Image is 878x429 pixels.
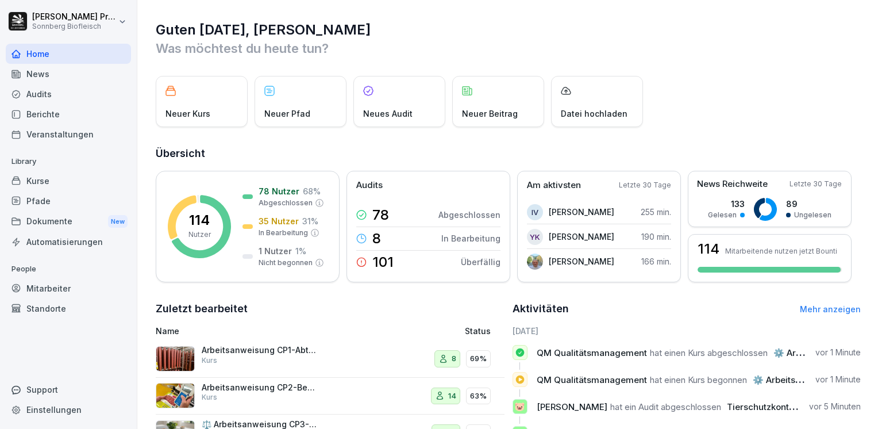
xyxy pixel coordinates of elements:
[727,401,845,412] span: Tierschutzkontrolle Schwein
[462,108,518,120] p: Neuer Beitrag
[372,208,389,222] p: 78
[6,191,131,211] a: Pfade
[156,340,505,378] a: Arbeitsanweisung CP1-AbtrocknungKurs869%
[372,255,394,269] p: 101
[6,124,131,144] a: Veranstaltungen
[549,255,614,267] p: [PERSON_NAME]
[514,399,525,415] p: 🐷
[6,232,131,252] a: Automatisierungen
[156,383,195,408] img: hj9o9v8kzxvzc93uvlzx86ct.png
[189,213,210,227] p: 114
[6,278,131,298] a: Mitarbeiter
[6,64,131,84] a: News
[650,347,768,358] span: hat einen Kurs abgeschlossen
[202,392,217,403] p: Kurs
[641,255,671,267] p: 166 min.
[156,39,861,58] p: Was möchtest du heute tun?
[6,84,131,104] a: Audits
[6,260,131,278] p: People
[470,390,487,402] p: 63%
[6,152,131,171] p: Library
[650,374,747,385] span: hat einen Kurs begonnen
[561,108,627,120] p: Datei hochladen
[527,179,581,192] p: Am aktivsten
[513,325,861,337] h6: [DATE]
[441,232,500,244] p: In Bearbeitung
[108,215,128,228] div: New
[549,206,614,218] p: [PERSON_NAME]
[697,178,768,191] p: News Reichweite
[372,232,381,246] p: 8
[452,353,456,365] p: 8
[303,185,321,197] p: 68 %
[6,400,131,420] a: Einstellungen
[537,401,607,412] span: [PERSON_NAME]
[295,245,306,257] p: 1 %
[156,21,861,39] h1: Guten [DATE], [PERSON_NAME]
[513,301,569,317] h2: Aktivitäten
[259,198,313,208] p: Abgeschlossen
[356,179,383,192] p: Audits
[156,301,505,317] h2: Zuletzt bearbeitet
[725,247,837,255] p: Mitarbeitende nutzen jetzt Bounti
[259,258,313,268] p: Nicht begonnen
[815,374,861,385] p: vor 1 Minute
[259,215,299,227] p: 35 Nutzer
[786,198,831,210] p: 89
[527,204,543,220] div: IV
[259,185,299,197] p: 78 Nutzer
[470,353,487,365] p: 69%
[156,145,861,162] h2: Übersicht
[641,206,671,218] p: 255 min.
[6,211,131,232] div: Dokumente
[461,256,500,268] p: Überfällig
[202,355,217,366] p: Kurs
[165,108,210,120] p: Neuer Kurs
[6,171,131,191] a: Kurse
[438,209,500,221] p: Abgeschlossen
[188,229,211,240] p: Nutzer
[537,374,647,385] span: QM Qualitätsmanagement
[6,298,131,319] a: Standorte
[448,390,456,402] p: 14
[6,211,131,232] a: DokumenteNew
[6,380,131,400] div: Support
[32,12,116,22] p: [PERSON_NAME] Preßlauer
[537,347,647,358] span: QM Qualitätsmanagement
[527,229,543,245] div: YK
[156,325,369,337] p: Name
[641,231,671,243] p: 190 min.
[6,104,131,124] a: Berichte
[790,179,842,189] p: Letzte 30 Tage
[549,231,614,243] p: [PERSON_NAME]
[202,345,317,355] p: Arbeitsanweisung CP1-Abtrocknung
[259,228,308,238] p: In Bearbeitung
[698,242,719,256] h3: 114
[815,347,861,358] p: vor 1 Minute
[619,180,671,190] p: Letzte 30 Tage
[202,382,317,393] p: Arbeitsanweisung CP2-Begasen
[156,346,195,371] img: mphigpm8jrcai41dtx68as7p.png
[465,325,491,337] p: Status
[264,108,310,120] p: Neuer Pfad
[708,198,745,210] p: 133
[800,304,861,314] a: Mehr anzeigen
[794,210,831,220] p: Ungelesen
[6,44,131,64] a: Home
[259,245,292,257] p: 1 Nutzer
[302,215,318,227] p: 31 %
[708,210,737,220] p: Gelesen
[363,108,413,120] p: Neues Audit
[610,401,721,412] span: hat ein Audit abgeschlossen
